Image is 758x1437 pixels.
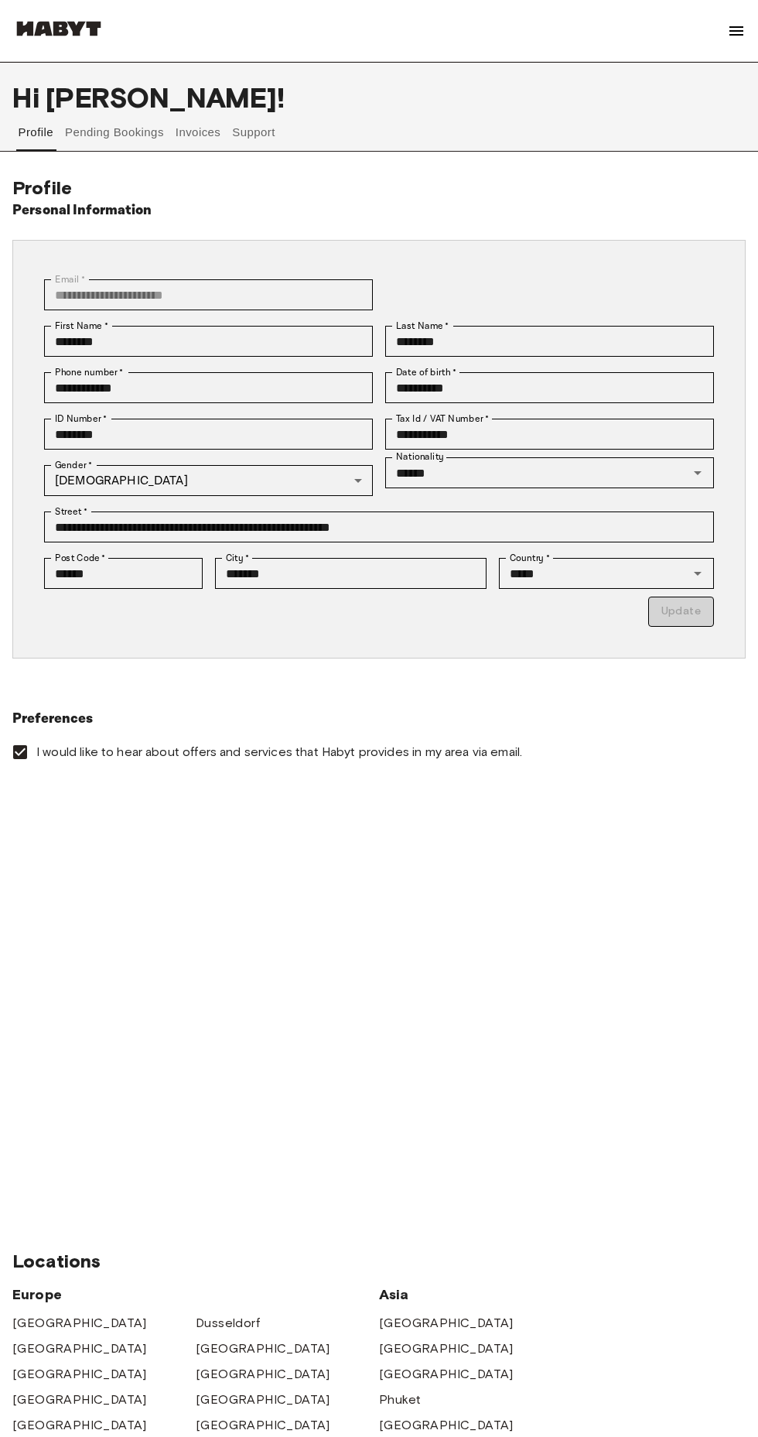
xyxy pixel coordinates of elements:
[16,114,56,151] button: Profile
[36,744,522,761] span: I would like to hear about offers and services that Habyt provides in my area via email.
[46,81,285,114] span: [PERSON_NAME] !
[12,176,72,199] span: Profile
[55,551,106,565] label: Post Code
[226,551,250,565] label: City
[385,372,714,403] input: Choose date, selected date is Nov 15, 1992
[379,1416,514,1435] a: [GEOGRAPHIC_DATA]
[379,1365,514,1384] a: [GEOGRAPHIC_DATA]
[687,462,708,484] button: Open
[12,1391,147,1409] a: [GEOGRAPHIC_DATA]
[55,505,87,518] label: Street
[12,1250,746,1273] span: Locations
[55,319,108,333] label: First Name
[12,21,105,36] img: Habyt
[196,1339,330,1358] a: [GEOGRAPHIC_DATA]
[63,114,166,151] button: Pending Bookings
[196,1391,330,1409] a: [GEOGRAPHIC_DATA]
[379,1391,421,1409] a: Phuket
[12,200,152,221] h6: Personal Information
[55,458,92,472] label: Gender
[44,465,373,496] div: [DEMOGRAPHIC_DATA]
[396,319,449,333] label: Last Name
[396,450,444,464] label: Nationality
[12,1416,147,1435] a: [GEOGRAPHIC_DATA]
[230,114,278,151] button: Support
[196,1314,260,1333] a: Dusseldorf
[510,551,550,565] label: Country
[173,114,222,151] button: Invoices
[12,1339,147,1358] a: [GEOGRAPHIC_DATA]
[55,412,107,426] label: ID Number
[55,272,85,286] label: Email
[379,1339,514,1358] a: [GEOGRAPHIC_DATA]
[687,563,708,584] button: Open
[12,1365,147,1384] a: [GEOGRAPHIC_DATA]
[44,279,373,310] div: You can't change your email address at the moment. Please reach out to customer support in case y...
[379,1314,514,1333] a: [GEOGRAPHIC_DATA]
[396,365,456,379] label: Date of birth
[12,114,746,151] div: user profile tabs
[196,1416,330,1435] a: [GEOGRAPHIC_DATA]
[396,412,489,426] label: Tax Id / VAT Number
[55,365,124,379] label: Phone number
[12,1314,147,1333] a: [GEOGRAPHIC_DATA]
[12,81,46,114] span: Hi
[196,1365,330,1384] a: [GEOGRAPHIC_DATA]
[12,708,746,730] h6: Preferences
[12,1285,379,1304] span: Europe
[379,1285,562,1304] span: Asia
